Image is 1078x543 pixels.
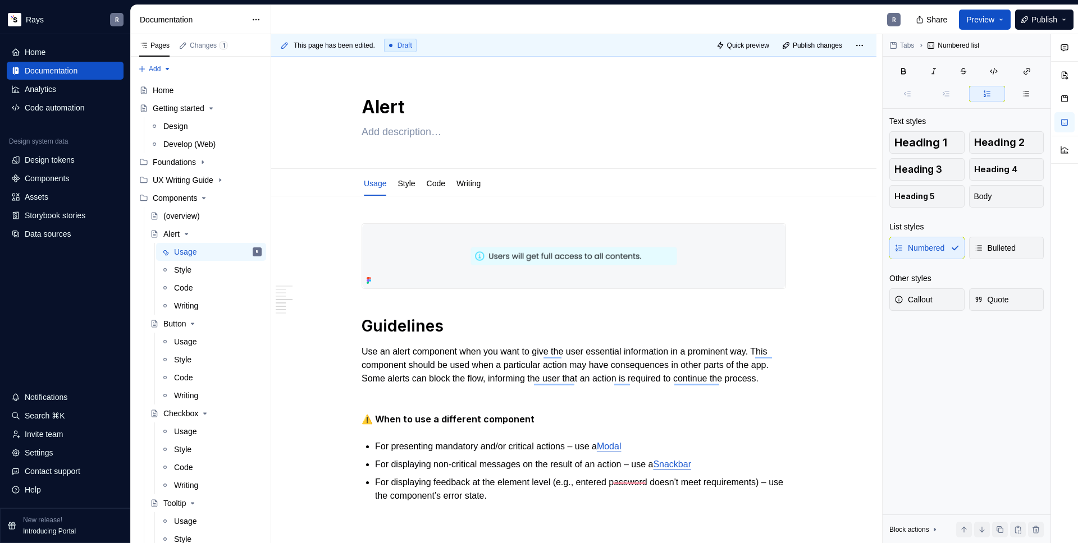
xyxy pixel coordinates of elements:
[7,188,124,206] a: Assets
[25,191,48,203] div: Assets
[153,174,213,186] div: UX Writing Guide
[375,440,786,453] p: For presenting mandatory and/or critical actions – use a
[422,171,450,195] div: Code
[156,243,266,261] a: UsageR
[145,207,266,225] a: (overview)
[892,15,896,24] div: R
[149,65,161,73] span: Add
[779,38,847,53] button: Publish changes
[969,131,1044,154] button: Heading 2
[9,137,68,146] div: Design system data
[25,173,69,184] div: Components
[364,179,386,188] a: Usage
[156,351,266,369] a: Style
[163,228,180,240] div: Alert
[174,426,197,437] div: Usage
[174,246,197,257] div: Usage
[145,225,266,243] a: Alert
[7,151,124,169] a: Design tokens
[926,14,947,25] span: Share
[156,279,266,297] a: Code
[889,288,965,311] button: Callout
[145,117,266,135] a: Design
[174,462,193,473] div: Code
[793,41,842,50] span: Publish changes
[894,191,935,202] span: Heading 5
[25,410,65,421] div: Search ⌘K
[219,41,228,50] span: 1
[910,10,954,30] button: Share
[894,137,947,148] span: Heading 1
[145,135,266,153] a: Develop (Web)
[163,210,200,222] div: (overview)
[25,429,63,440] div: Invite team
[156,440,266,458] a: Style
[894,164,942,175] span: Heading 3
[7,169,124,187] a: Components
[174,444,191,455] div: Style
[7,43,124,61] a: Home
[889,221,924,232] div: List styles
[156,333,266,351] a: Usage
[974,294,1009,305] span: Quote
[156,369,266,386] a: Code
[156,422,266,440] a: Usage
[156,261,266,279] a: Style
[7,481,124,499] button: Help
[889,116,926,127] div: Text styles
[362,413,535,425] strong: ⚠️ When to use a different component
[135,99,266,117] a: Getting started
[115,15,119,24] div: R
[26,14,44,25] div: Rays
[25,154,75,165] div: Design tokens
[393,171,419,195] div: Style
[135,189,266,207] div: Components
[966,14,994,25] span: Preview
[8,13,21,26] img: 6d3517f2-c9be-42ef-a17d-43333b4a1852.png
[156,297,266,315] a: Writing
[294,41,375,50] span: This page has been edited.
[7,388,124,406] button: Notifications
[25,84,56,95] div: Analytics
[256,246,258,257] div: R
[135,61,175,77] button: Add
[889,185,965,208] button: Heading 5
[174,354,191,365] div: Style
[163,408,198,419] div: Checkbox
[174,264,191,275] div: Style
[974,191,992,202] span: Body
[163,139,216,150] div: Develop (Web)
[156,386,266,404] a: Writing
[25,484,41,495] div: Help
[398,41,412,50] span: Draft
[653,459,691,469] a: Snackbar
[362,224,785,288] img: c295e5f9-0cd6-46fa-b8b4-0b6b6695320e.png
[959,10,1011,30] button: Preview
[7,62,124,80] a: Documentation
[174,300,198,311] div: Writing
[900,41,914,50] span: Tabs
[145,315,266,333] a: Button
[886,38,919,53] button: Tabs
[889,158,965,181] button: Heading 3
[362,345,786,385] p: Use an alert component when you want to give the user essential information in a prominent way. T...
[174,516,197,527] div: Usage
[889,525,929,534] div: Block actions
[7,462,124,480] button: Contact support
[25,65,77,76] div: Documentation
[156,512,266,530] a: Usage
[427,179,445,188] a: Code
[398,179,415,188] a: Style
[163,498,186,509] div: Tooltip
[156,476,266,494] a: Writing
[174,336,197,347] div: Usage
[974,137,1025,148] span: Heading 2
[974,164,1017,175] span: Heading 4
[359,171,391,195] div: Usage
[7,425,124,443] a: Invite team
[375,458,786,471] p: For displaying non-critical messages on the result of an action – use a
[25,466,80,477] div: Contact support
[25,210,85,221] div: Storybook stories
[597,441,622,451] a: Modal
[889,131,965,154] button: Heading 1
